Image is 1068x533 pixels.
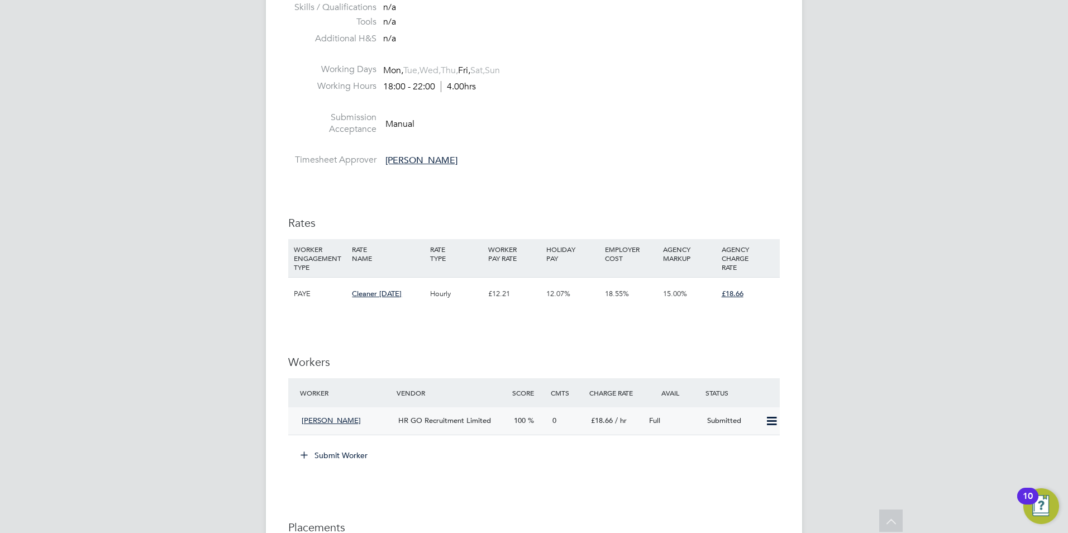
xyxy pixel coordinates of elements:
span: Sat, [470,65,485,76]
div: 18:00 - 22:00 [383,81,476,93]
span: 15.00% [663,289,687,298]
div: Worker [297,383,394,403]
div: EMPLOYER COST [602,239,660,268]
span: 12.07% [546,289,570,298]
span: £18.66 [722,289,743,298]
h3: Workers [288,355,780,369]
span: [PERSON_NAME] [385,155,457,166]
div: Submitted [703,412,761,430]
span: Manual [385,118,414,129]
span: HR GO Recruitment Limited [398,416,491,425]
span: 4.00hrs [441,81,476,92]
div: Score [509,383,548,403]
span: Mon, [383,65,403,76]
span: Full [649,416,660,425]
label: Timesheet Approver [288,154,376,166]
div: AGENCY MARKUP [660,239,718,268]
span: 100 [514,416,526,425]
label: Additional H&S [288,33,376,45]
button: Submit Worker [293,446,376,464]
div: Status [703,383,780,403]
button: Open Resource Center, 10 new notifications [1023,488,1059,524]
div: £12.21 [485,278,543,310]
div: RATE TYPE [427,239,485,268]
div: WORKER PAY RATE [485,239,543,268]
div: Vendor [394,383,509,403]
span: 18.55% [605,289,629,298]
span: Cleaner [DATE] [352,289,402,298]
div: Charge Rate [587,383,645,403]
div: RATE NAME [349,239,427,268]
span: n/a [383,16,396,27]
div: WORKER ENGAGEMENT TYPE [291,239,349,277]
label: Working Hours [288,80,376,92]
div: AGENCY CHARGE RATE [719,239,777,277]
span: n/a [383,2,396,13]
span: Sun [485,65,500,76]
div: Avail [645,383,703,403]
span: Wed, [419,65,441,76]
div: Hourly [427,278,485,310]
div: HOLIDAY PAY [543,239,602,268]
span: / hr [615,416,627,425]
label: Submission Acceptance [288,112,376,135]
div: PAYE [291,278,349,310]
h3: Rates [288,216,780,230]
span: Fri, [458,65,470,76]
span: Thu, [441,65,458,76]
label: Working Days [288,64,376,75]
span: 0 [552,416,556,425]
span: n/a [383,33,396,44]
span: Tue, [403,65,419,76]
label: Tools [288,16,376,28]
div: Cmts [548,383,587,403]
span: £18.66 [591,416,613,425]
span: [PERSON_NAME] [302,416,361,425]
div: 10 [1023,496,1033,511]
label: Skills / Qualifications [288,2,376,13]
